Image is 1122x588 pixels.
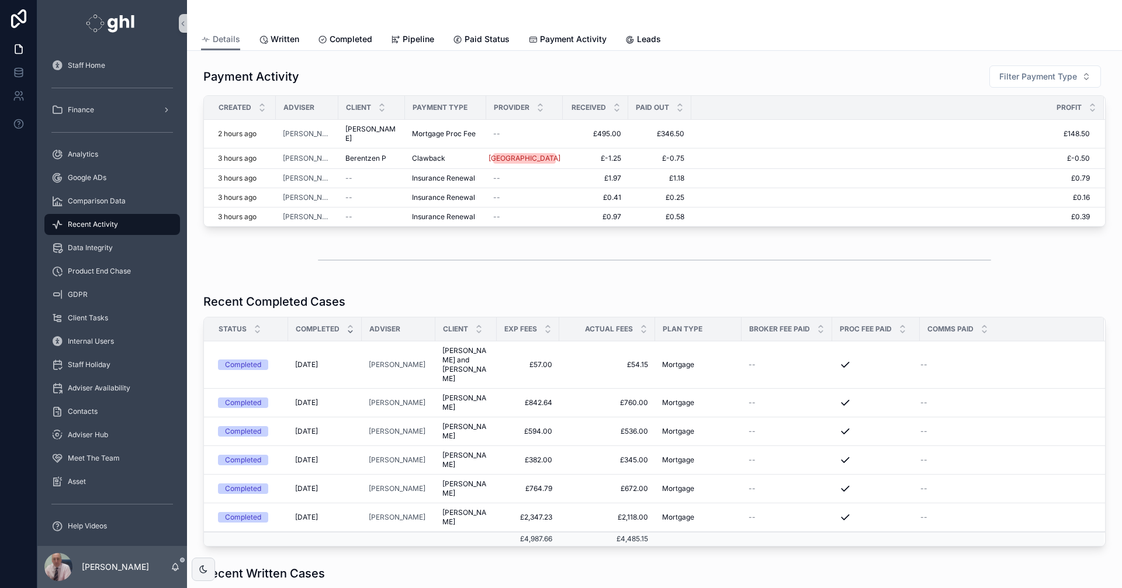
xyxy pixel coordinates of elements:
[68,150,98,159] span: Analytics
[225,426,261,437] div: Completed
[570,174,621,183] span: £1.97
[295,360,318,369] span: [DATE]
[572,103,606,112] span: Received
[493,212,556,222] a: --
[259,29,299,52] a: Written
[442,346,490,383] a: [PERSON_NAME] and [PERSON_NAME]
[662,398,694,407] span: Mortgage
[225,483,261,494] div: Completed
[44,284,180,305] a: GDPR
[283,154,331,163] a: [PERSON_NAME]
[68,290,88,299] span: GDPR
[44,401,180,422] a: Contacts
[493,174,556,183] a: --
[920,455,927,465] span: --
[635,129,684,139] a: £346.50
[68,477,86,486] span: Asset
[345,212,352,222] span: --
[369,513,425,522] span: [PERSON_NAME]
[566,360,648,369] a: £54.15
[218,359,281,370] a: Completed
[345,124,398,143] span: [PERSON_NAME]
[443,324,468,334] span: Client
[749,324,810,334] span: Broker Fee Paid
[493,193,556,202] a: --
[44,261,180,282] a: Product End Chase
[692,212,1090,222] a: £0.39
[68,360,110,369] span: Staff Holiday
[635,174,684,183] span: £1.18
[225,397,261,408] div: Completed
[504,455,552,465] a: £382.00
[413,103,467,112] span: Payment Type
[662,398,735,407] a: Mortgage
[662,360,694,369] span: Mortgage
[566,455,648,465] a: £345.00
[283,174,331,183] span: [PERSON_NAME]
[662,427,735,436] a: Mortgage
[295,427,355,436] a: [DATE]
[218,193,269,202] a: 3 hours ago
[412,174,475,183] span: Insurance Renewal
[637,33,661,45] span: Leads
[218,426,281,437] a: Completed
[295,484,318,493] span: [DATE]
[662,484,694,493] span: Mortgage
[749,360,756,369] span: --
[44,307,180,328] a: Client Tasks
[504,427,552,436] a: £594.00
[283,103,314,112] span: Adviser
[44,214,180,235] a: Recent Activity
[412,212,475,222] span: Insurance Renewal
[283,193,331,202] a: [PERSON_NAME]
[218,129,269,139] a: 2 hours ago
[295,513,318,522] span: [DATE]
[412,212,479,222] a: Insurance Renewal
[442,393,490,412] a: [PERSON_NAME]
[635,212,684,222] span: £0.58
[412,129,476,139] span: Mortgage Proc Fee
[44,331,180,352] a: Internal Users
[296,324,340,334] span: Completed
[504,398,552,407] span: £842.64
[692,129,1090,139] span: £148.50
[44,191,180,212] a: Comparison Data
[692,154,1090,163] span: £-0.50
[442,451,490,469] span: [PERSON_NAME]
[283,129,331,139] span: [PERSON_NAME]
[345,193,398,202] a: --
[749,360,825,369] a: --
[44,448,180,469] a: Meet The Team
[369,398,425,407] span: [PERSON_NAME]
[570,193,621,202] span: £0.41
[749,513,756,522] span: --
[749,513,825,522] a: --
[412,193,479,202] a: Insurance Renewal
[203,565,325,582] h1: Recent Written Cases
[493,193,500,202] span: --
[989,65,1101,88] button: Select Button
[662,513,735,522] a: Mortgage
[442,508,490,527] a: [PERSON_NAME]
[218,154,269,163] a: 3 hours ago
[520,534,552,543] span: £4,987.66
[570,212,621,222] a: £0.97
[663,324,702,334] span: Plan Type
[662,427,694,436] span: Mortgage
[1057,103,1082,112] span: Profit
[692,193,1090,202] a: £0.16
[504,360,552,369] a: £57.00
[295,360,355,369] a: [DATE]
[68,220,118,229] span: Recent Activity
